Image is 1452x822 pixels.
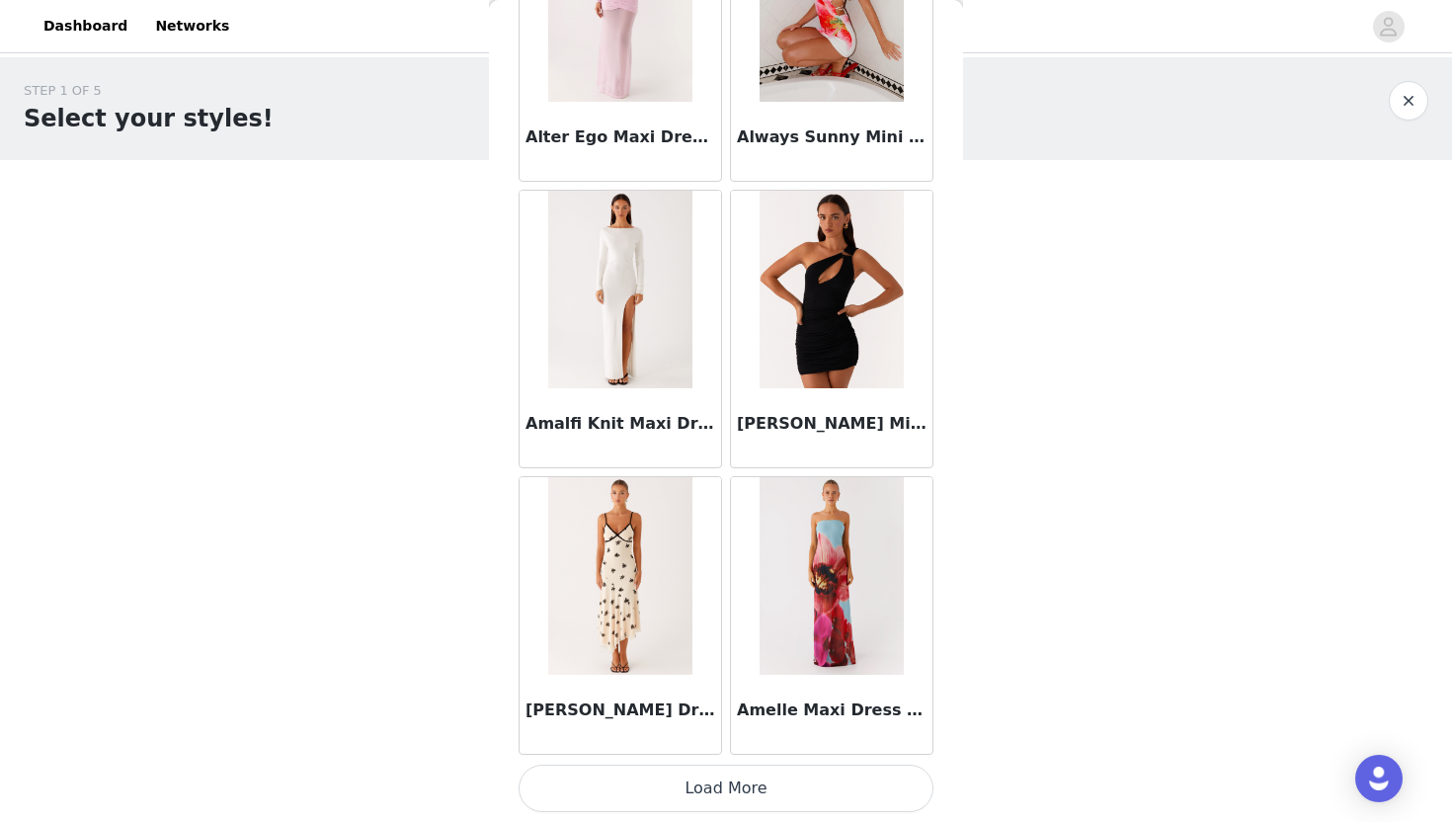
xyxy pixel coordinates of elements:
div: avatar [1379,11,1398,42]
div: STEP 1 OF 5 [24,81,274,101]
h3: Amalfi Knit Maxi Dress - White [525,412,715,436]
h3: Alter Ego Maxi Dress - Pink [525,125,715,149]
div: Open Intercom Messenger [1355,755,1403,802]
img: Amelle Maxi Dress - Turquoise Bloom [760,477,903,675]
button: Load More [519,765,933,812]
h3: [PERSON_NAME] Mini Dress - Black [737,412,927,436]
a: Networks [143,4,241,48]
h3: [PERSON_NAME] Dress - Nude [525,699,715,722]
h1: Select your styles! [24,101,274,136]
img: Amalfi Knit Maxi Dress - White [548,191,691,388]
a: Dashboard [32,4,139,48]
img: Amelia Midi Dress - Nude [548,477,691,675]
img: Amanda Mini Dress - Black [760,191,903,388]
h3: Amelle Maxi Dress - Turquoise Bloom [737,699,927,722]
h3: Always Sunny Mini Dress - White Floral [737,125,927,149]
